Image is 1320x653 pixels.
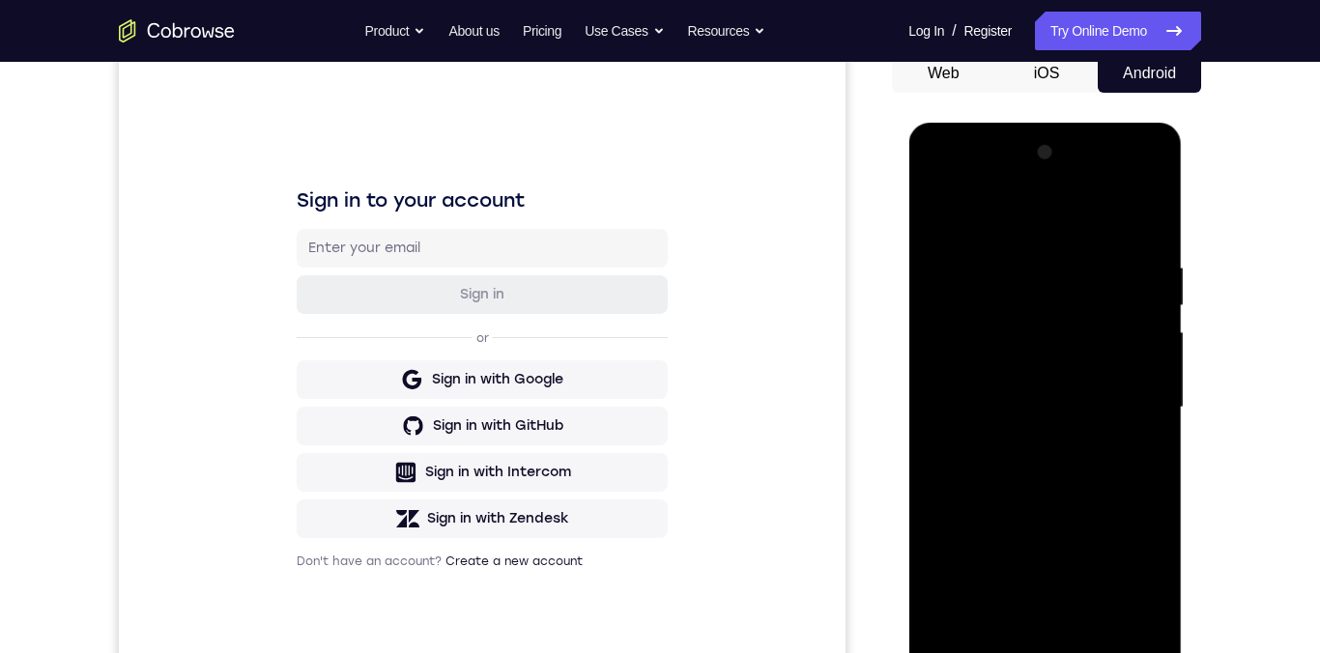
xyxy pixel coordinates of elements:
[119,19,235,43] a: Go to the home page
[313,316,445,335] div: Sign in with Google
[995,54,1099,93] button: iOS
[908,12,944,50] a: Log In
[448,12,499,50] a: About us
[1098,54,1201,93] button: Android
[952,19,956,43] span: /
[178,353,549,391] button: Sign in with GitHub
[327,500,464,514] a: Create a new account
[523,12,561,50] a: Pricing
[964,12,1012,50] a: Register
[178,445,549,484] button: Sign in with Zendesk
[314,362,445,382] div: Sign in with GitHub
[178,132,549,159] h1: Sign in to your account
[189,185,537,204] input: Enter your email
[178,221,549,260] button: Sign in
[892,54,995,93] button: Web
[178,306,549,345] button: Sign in with Google
[354,276,374,292] p: or
[178,499,549,515] p: Don't have an account?
[1035,12,1201,50] a: Try Online Demo
[178,399,549,438] button: Sign in with Intercom
[688,12,766,50] button: Resources
[306,409,452,428] div: Sign in with Intercom
[585,12,664,50] button: Use Cases
[308,455,450,474] div: Sign in with Zendesk
[365,12,426,50] button: Product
